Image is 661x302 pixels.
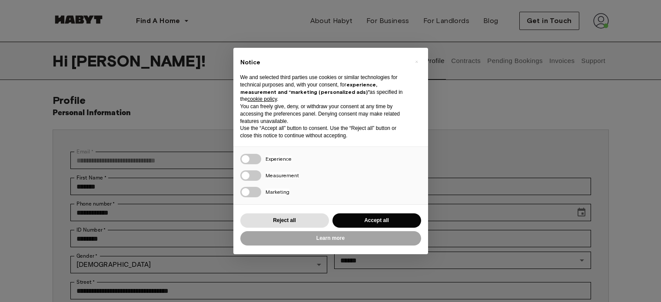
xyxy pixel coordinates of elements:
button: Close this notice [410,55,424,69]
button: Learn more [240,231,421,246]
span: Experience [266,156,292,162]
a: cookie policy [247,96,277,102]
span: × [415,56,418,67]
span: Measurement [266,172,299,179]
p: Use the “Accept all” button to consent. Use the “Reject all” button or close this notice to conti... [240,125,407,139]
button: Accept all [332,213,421,228]
p: You can freely give, deny, or withdraw your consent at any time by accessing the preferences pane... [240,103,407,125]
span: Marketing [266,189,289,195]
button: Reject all [240,213,329,228]
strong: experience, measurement and “marketing (personalized ads)” [240,81,377,95]
p: We and selected third parties use cookies or similar technologies for technical purposes and, wit... [240,74,407,103]
h2: Notice [240,58,407,67]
